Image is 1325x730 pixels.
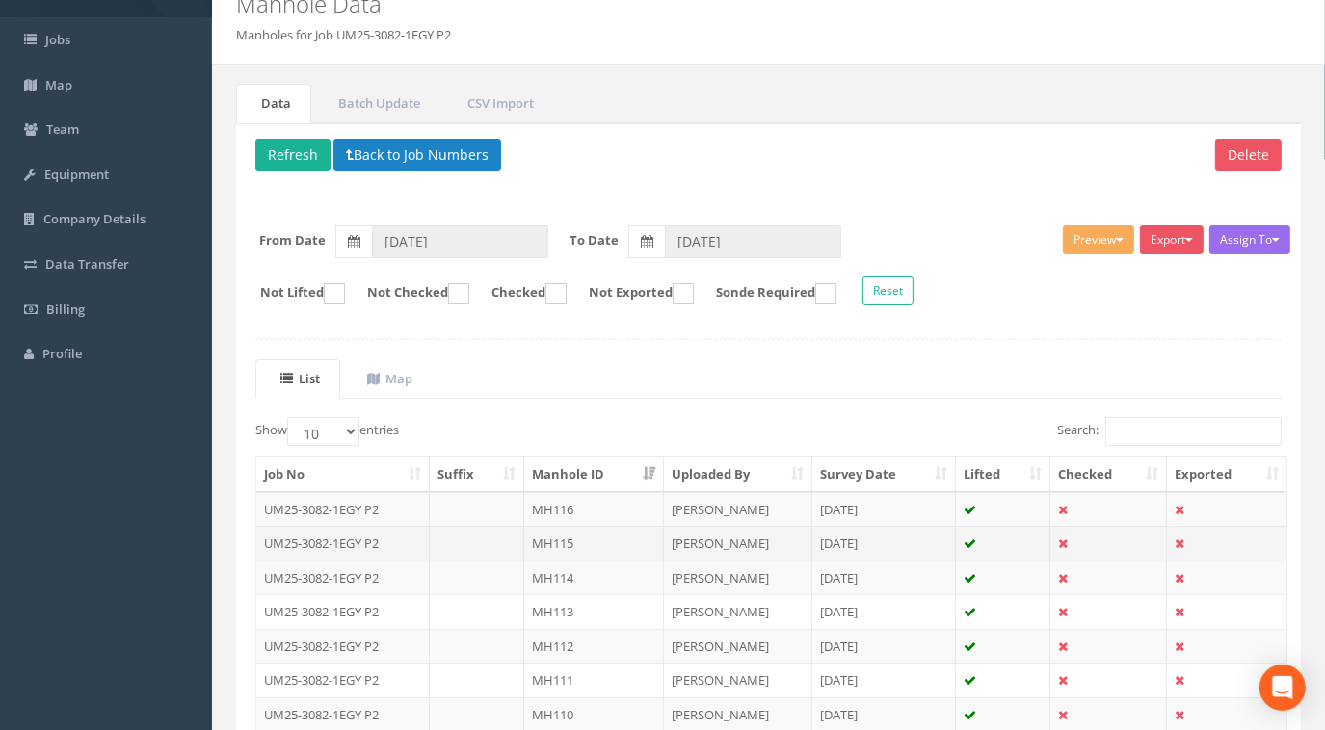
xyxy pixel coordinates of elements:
td: MH112 [524,629,664,664]
td: MH115 [524,526,664,561]
td: [DATE] [812,629,957,664]
button: Preview [1063,225,1134,254]
label: Not Exported [570,283,694,304]
td: [PERSON_NAME] [664,561,812,595]
button: Assign To [1209,225,1290,254]
td: [PERSON_NAME] [664,526,812,561]
td: MH116 [524,492,664,527]
uib-tab-heading: List [280,370,320,387]
span: Jobs [45,31,70,48]
th: Uploaded By: activate to sort column ascending [664,457,812,492]
a: Map [342,359,433,399]
th: Lifted: activate to sort column ascending [956,457,1050,492]
label: Search: [1057,417,1282,446]
th: Exported: activate to sort column ascending [1167,457,1286,492]
td: [PERSON_NAME] [664,663,812,697]
span: Team [46,120,79,138]
td: [DATE] [812,663,957,697]
th: Checked: activate to sort column ascending [1050,457,1167,492]
td: [PERSON_NAME] [664,492,812,527]
td: UM25-3082-1EGY P2 [256,526,430,561]
td: MH113 [524,594,664,629]
input: To Date [665,225,841,258]
td: UM25-3082-1EGY P2 [256,492,430,527]
uib-tab-heading: Map [367,370,412,387]
th: Manhole ID: activate to sort column ascending [524,457,664,492]
a: Batch Update [313,84,440,123]
td: MH111 [524,663,664,697]
label: Sonde Required [697,283,836,304]
span: Map [45,76,72,93]
button: Export [1140,225,1204,254]
td: MH114 [524,561,664,595]
td: [DATE] [812,594,957,629]
span: Equipment [44,166,109,183]
select: Showentries [287,417,359,446]
td: UM25-3082-1EGY P2 [256,561,430,595]
input: Search: [1105,417,1282,446]
td: [DATE] [812,561,957,595]
li: Manholes for Job UM25-3082-1EGY P2 [236,26,451,44]
td: [PERSON_NAME] [664,594,812,629]
label: Not Lifted [241,283,345,304]
button: Reset [862,276,914,305]
td: [DATE] [812,526,957,561]
span: Profile [42,345,82,362]
a: CSV Import [442,84,554,123]
label: Show entries [255,417,399,446]
td: UM25-3082-1EGY P2 [256,663,430,697]
td: [PERSON_NAME] [664,629,812,664]
span: Billing [46,300,85,318]
input: From Date [372,225,548,258]
span: Data Transfer [45,255,129,273]
th: Suffix: activate to sort column ascending [430,457,524,492]
td: UM25-3082-1EGY P2 [256,594,430,629]
span: Company Details [43,210,146,227]
label: Checked [472,283,567,304]
a: Data [236,84,311,123]
td: UM25-3082-1EGY P2 [256,629,430,664]
th: Survey Date: activate to sort column ascending [812,457,957,492]
th: Job No: activate to sort column ascending [256,457,430,492]
button: Delete [1215,139,1282,171]
div: Open Intercom Messenger [1259,665,1306,711]
label: From Date [260,231,327,249]
label: To Date [570,231,620,249]
a: List [255,359,340,399]
button: Back to Job Numbers [333,139,501,171]
label: Not Checked [348,283,469,304]
button: Refresh [255,139,331,171]
td: [DATE] [812,492,957,527]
